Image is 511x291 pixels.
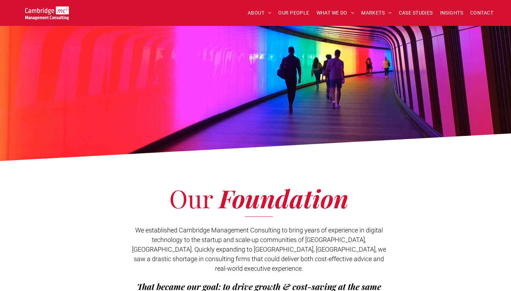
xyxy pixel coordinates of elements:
a: INSIGHTS [436,7,467,18]
a: MARKETS [358,7,395,18]
img: Cambridge MC Logo [25,6,69,20]
a: ABOUT [244,7,275,18]
span: Our [169,181,213,215]
span: Foundation [219,181,348,215]
a: OUR PEOPLE [275,7,313,18]
a: CASE STUDIES [395,7,436,18]
a: CONTACT [467,7,497,18]
span: We established Cambridge Management Consulting to bring years of experience in digital technology... [132,226,386,272]
a: Your Business Transformed | Cambridge Management Consulting [25,7,69,15]
a: WHAT WE DO [313,7,358,18]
